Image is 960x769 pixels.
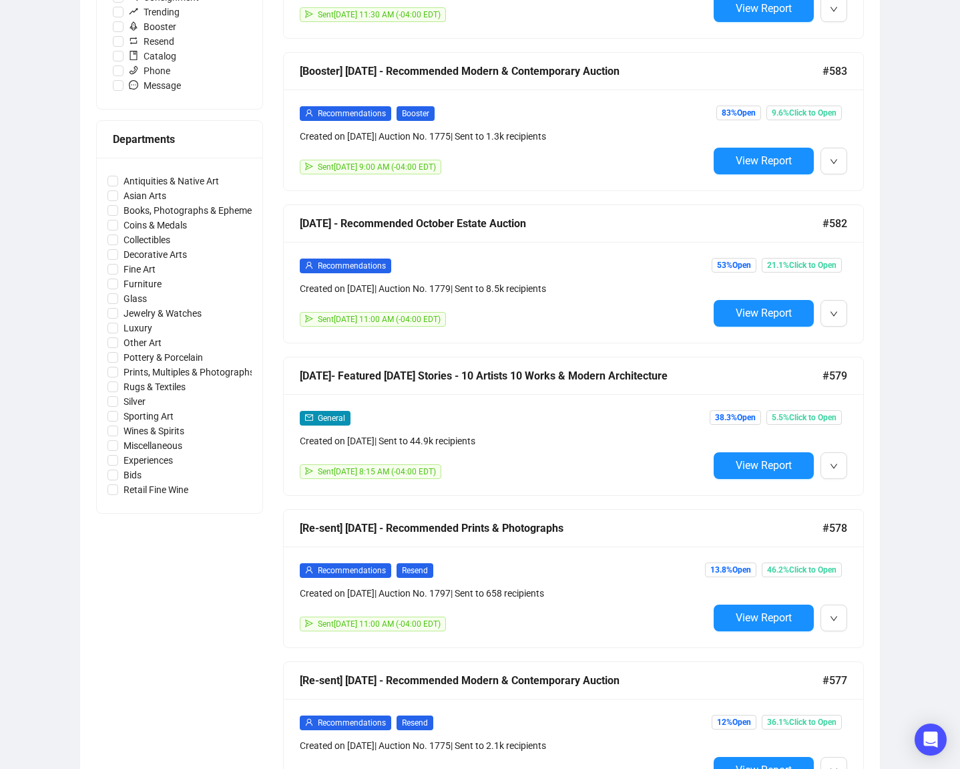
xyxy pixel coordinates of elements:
[118,482,194,497] span: Retail Fine Wine
[318,619,441,629] span: Sent [DATE] 11:00 AM (-04:00 EDT)
[762,258,842,273] span: 21.1% Click to Open
[118,277,167,291] span: Furniture
[762,715,842,730] span: 36.1% Click to Open
[129,65,138,75] span: phone
[300,672,822,689] div: [Re-sent] [DATE] - Recommended Modern & Contemporary Auction
[113,131,246,148] div: Departments
[397,106,435,121] span: Booster
[118,365,260,379] span: Prints, Multiples & Photographs
[300,129,708,144] div: Created on [DATE] | Auction No. 1775 | Sent to 1.3k recipients
[830,158,838,166] span: down
[762,563,842,577] span: 46.2% Click to Open
[305,162,313,170] span: send
[124,19,182,34] span: Booster
[300,738,708,753] div: Created on [DATE] | Auction No. 1775 | Sent to 2.1k recipients
[712,258,756,273] span: 53% Open
[830,615,838,623] span: down
[118,262,161,277] span: Fine Art
[129,80,138,90] span: message
[714,148,814,174] button: View Report
[300,215,822,232] div: [DATE] - Recommended October Estate Auction
[124,49,182,63] span: Catalog
[712,715,756,730] span: 12% Open
[118,468,147,482] span: Bids
[305,414,313,422] span: mail
[766,410,842,425] span: 5.5% Click to Open
[129,36,138,45] span: retweet
[118,453,178,468] span: Experiences
[318,414,345,423] span: General
[822,215,847,232] span: #582
[318,315,441,324] span: Sent [DATE] 11:00 AM (-04:00 EDT)
[118,218,192,233] span: Coins & Medals
[129,51,138,60] span: book
[283,52,864,191] a: [Booster] [DATE] - Recommended Modern & Contemporary Auction#583userRecommendationsBoosterCreated...
[305,619,313,627] span: send
[318,261,386,271] span: Recommendations
[822,63,847,80] span: #583
[118,188,172,203] span: Asian Arts
[118,350,208,365] span: Pottery & Porcelain
[714,300,814,327] button: View Report
[736,307,792,319] span: View Report
[118,233,176,247] span: Collectibles
[318,10,441,19] span: Sent [DATE] 11:30 AM (-04:00 EDT)
[118,379,191,394] span: Rugs & Textiles
[300,520,822,536] div: [Re-sent] [DATE] - Recommended Prints & Photographs
[118,291,152,306] span: Glass
[305,261,313,269] span: user
[714,605,814,631] button: View Report
[305,467,313,475] span: send
[705,563,756,577] span: 13.8% Open
[716,106,761,120] span: 83% Open
[736,611,792,624] span: View Report
[318,162,436,172] span: Sent [DATE] 9:00 AM (-04:00 EDT)
[283,204,864,343] a: [DATE] - Recommended October Estate Auction#582userRecommendationsCreated on [DATE]| Auction No. ...
[822,520,847,536] span: #578
[283,357,864,496] a: [DATE]- Featured [DATE] Stories - 10 Artists 10 Works & Modern Architecture#579mailGeneralCreated...
[118,247,192,262] span: Decorative Arts
[736,2,792,15] span: View Report
[118,174,224,188] span: Antiquities & Native Art
[822,672,847,689] span: #577
[318,109,386,118] span: Recommendations
[124,63,176,78] span: Phone
[118,203,266,218] span: Books, Photographs & Ephemera
[305,566,313,574] span: user
[710,410,761,425] span: 38.3% Open
[118,394,151,409] span: Silver
[305,718,313,726] span: user
[118,424,190,438] span: Wines & Spirits
[305,315,313,323] span: send
[118,438,188,453] span: Miscellaneous
[305,10,313,18] span: send
[397,716,433,730] span: Resend
[822,367,847,384] span: #579
[915,724,947,756] div: Open Intercom Messenger
[118,321,158,335] span: Luxury
[300,367,822,384] div: [DATE]- Featured [DATE] Stories - 10 Artists 10 Works & Modern Architecture
[124,5,185,19] span: Trending
[124,78,186,93] span: Message
[129,21,138,31] span: rocket
[318,566,386,575] span: Recommendations
[736,459,792,472] span: View Report
[124,34,180,49] span: Resend
[830,5,838,13] span: down
[283,509,864,648] a: [Re-sent] [DATE] - Recommended Prints & Photographs#578userRecommendationsResendCreated on [DATE]...
[736,154,792,167] span: View Report
[129,7,138,16] span: rise
[300,281,708,296] div: Created on [DATE] | Auction No. 1779 | Sent to 8.5k recipients
[830,462,838,470] span: down
[766,106,842,120] span: 9.6% Click to Open
[118,306,207,321] span: Jewelry & Watches
[397,563,433,578] span: Resend
[300,434,708,448] div: Created on [DATE] | Sent to 44.9k recipients
[318,467,436,476] span: Sent [DATE] 8:15 AM (-04:00 EDT)
[300,63,822,80] div: [Booster] [DATE] - Recommended Modern & Contemporary Auction
[305,109,313,117] span: user
[830,310,838,318] span: down
[300,586,708,601] div: Created on [DATE] | Auction No. 1797 | Sent to 658 recipients
[118,335,167,350] span: Other Art
[318,718,386,728] span: Recommendations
